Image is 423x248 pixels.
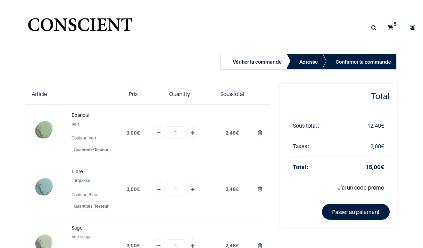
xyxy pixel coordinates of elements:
span: Testeur [94,147,109,152]
sup: 5 [392,21,398,27]
span: € [225,130,239,136]
span: € [367,122,384,129]
a: Épanoui [72,111,89,119]
a: Remove one [152,126,165,139]
span: 15,00 [365,163,381,170]
a: Supprimer du panier [258,129,262,136]
span: € [126,186,140,192]
span: € [126,130,140,136]
div: Vérifier la commande [233,58,282,66]
img: Épanoui (Testeur) [33,120,55,142]
th: Article [26,84,66,105]
th: Prix [119,84,147,105]
span: Vert [72,121,79,127]
span: Quantités [74,203,92,209]
a: Add one [186,126,199,139]
img: Conscient [26,14,134,41]
td: Taxes : [287,136,344,157]
div: Confirmer la commande [335,58,391,66]
span: 12,40 [367,122,381,129]
a: Supprimer du panier [258,185,262,192]
a: Passer au paiement [322,204,390,220]
span: Testeur [94,203,109,209]
a: J'ai un code promo [338,184,384,191]
strong: Sage [72,225,83,231]
label: - [72,145,111,154]
label: - [72,201,111,210]
span: € [370,143,384,150]
th: Sous-total [212,84,252,105]
a: Logo of Conscient [26,14,134,41]
h4: Total [287,91,390,102]
a: Sage [72,224,83,232]
th: Quantity [147,84,212,105]
span: 3,00 [126,186,137,192]
span: Turquoise [72,178,90,183]
span: 2,60 [370,143,381,150]
td: Sous-total : [287,115,344,136]
span: Vert sauge [72,234,92,239]
img: Libre (Testeur) [33,177,55,199]
span: 2,48 [225,186,236,192]
span: Couleur: Bleu [72,192,97,197]
span: Quantités [74,147,92,152]
a: 5 [382,15,402,40]
span: 3,00 [126,130,137,136]
div: Adresse [299,58,318,66]
span: 2,48 [225,130,236,136]
span: € [225,186,239,192]
a: Remove one [152,183,165,195]
a: Libre [72,167,83,176]
span: Couleur: Vert [72,135,96,141]
strong: € [365,163,384,170]
strong: Libre [72,168,83,174]
strong: Total : [293,163,308,170]
a: Add one [186,183,199,195]
strong: Épanoui [72,112,89,118]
